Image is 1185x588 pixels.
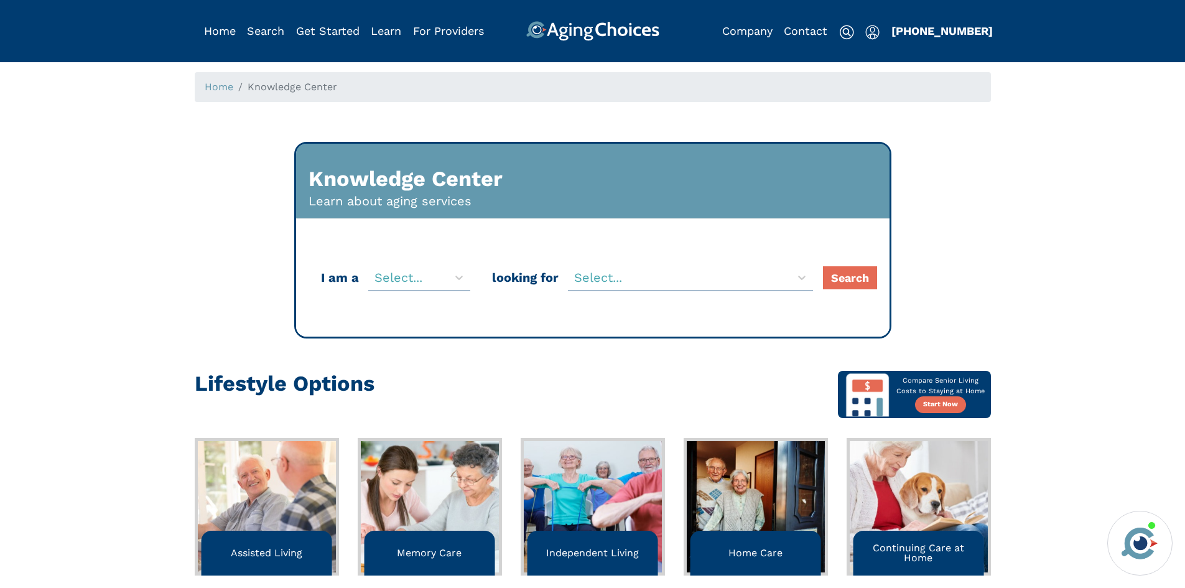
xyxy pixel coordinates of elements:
[247,21,284,41] div: Popover trigger
[728,548,783,558] p: Home Care
[891,24,993,37] a: [PHONE_NUMBER]
[195,72,991,102] nav: breadcrumb
[198,441,336,572] img: AssistedLiving_2x.jpg
[489,268,568,287] p: looking for
[309,166,503,192] h1: Knowledge Center
[838,371,991,418] a: Compare Senior Living Costs to Staying at HomeStart Now
[722,24,773,37] a: Company
[684,438,828,576] a: Home Care
[865,25,880,40] img: user-icon.svg
[865,21,880,41] div: Popover trigger
[858,543,979,563] p: Continuing Care at Home
[413,24,484,37] a: For Providers
[358,438,502,576] a: Memory Care
[247,24,284,37] a: Search
[231,548,302,558] p: Assisted Living
[204,24,236,37] a: Home
[546,548,639,558] p: Independent Living
[195,381,374,393] a: Lifestyle Options
[195,371,374,396] h1: Lifestyle Options
[524,441,662,572] img: Independent_2x.jpg
[205,81,233,93] a: Home
[915,396,966,413] button: Start Now
[526,21,659,41] img: AgingChoices
[371,24,401,37] a: Learn
[687,441,825,572] img: HomeCare_2x.jpg
[318,268,368,287] p: I am a
[296,24,360,37] a: Get Started
[1118,522,1161,564] img: avatar
[839,25,854,40] img: search-icon.svg
[784,24,827,37] a: Contact
[309,192,472,210] p: Learn about aging services
[195,438,339,576] a: Assisted Living
[844,371,890,417] img: What Does Assisted Living Cost?
[521,438,665,576] a: Independent Living
[823,266,877,289] button: Search
[850,441,988,572] img: LongTermCareAtHome_2x.jpg
[397,548,462,558] p: Memory Care
[890,376,990,396] p: Compare Senior Living Costs to Staying at Home
[847,438,991,576] a: Continuing Care at Home
[248,81,337,93] span: Knowledge Center
[361,441,499,572] img: MemoryCare_2x.jpg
